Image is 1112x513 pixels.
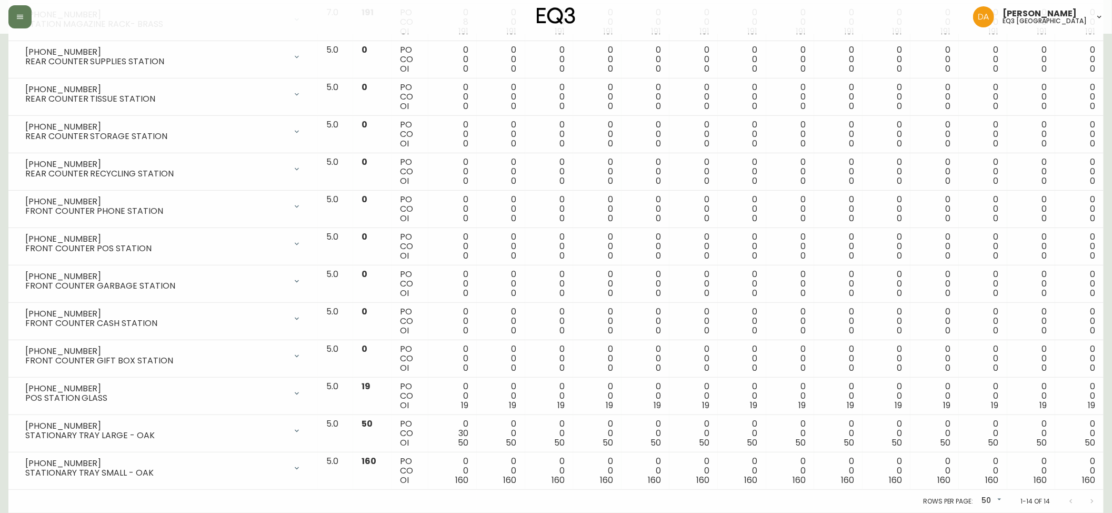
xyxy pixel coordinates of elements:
[871,120,903,149] div: 0 0
[362,119,367,131] span: 0
[967,83,999,111] div: 0 0
[994,63,999,75] span: 0
[726,83,758,111] div: 0 0
[704,250,709,262] span: 0
[656,212,661,224] span: 0
[400,63,409,75] span: OI
[1090,63,1095,75] span: 0
[753,63,758,75] span: 0
[871,83,903,111] div: 0 0
[582,195,613,223] div: 0 0
[463,324,468,337] span: 0
[559,212,565,224] span: 0
[678,83,709,111] div: 0 0
[678,195,709,223] div: 0 0
[17,120,309,143] div: [PHONE_NUMBER]REAR COUNTER STORAGE STATION
[678,270,709,298] div: 0 0
[919,307,950,336] div: 0 0
[994,100,999,112] span: 0
[800,63,806,75] span: 0
[849,212,854,224] span: 0
[362,156,367,168] span: 0
[823,157,854,186] div: 0 0
[463,137,468,150] span: 0
[534,45,565,74] div: 0 0
[1016,45,1047,74] div: 0 0
[1003,18,1087,24] h5: eq3 [GEOGRAPHIC_DATA]
[753,250,758,262] span: 0
[17,457,309,480] div: [PHONE_NUMBER]STATIONARY TRAY SMALL - OAK
[753,175,758,187] span: 0
[823,120,854,149] div: 0 0
[400,120,420,149] div: PO CO
[463,287,468,299] span: 0
[919,120,950,149] div: 0 0
[945,137,950,150] span: 0
[1016,307,1047,336] div: 0 0
[800,250,806,262] span: 0
[967,270,999,298] div: 0 0
[1041,250,1047,262] span: 0
[25,356,286,366] div: FRONT COUNTER GIFT BOX STATION
[559,100,565,112] span: 0
[485,83,517,111] div: 0 0
[25,272,286,281] div: [PHONE_NUMBER]
[25,431,286,440] div: STATIONARY TRAY LARGE - OAK
[704,287,709,299] span: 0
[630,83,662,111] div: 0 0
[25,94,286,104] div: REAR COUNTER TISSUE STATION
[630,45,662,74] div: 0 0
[512,175,517,187] span: 0
[1090,175,1095,187] span: 0
[463,175,468,187] span: 0
[775,120,806,149] div: 0 0
[17,307,309,330] div: [PHONE_NUMBER]FRONT COUNTER CASH STATION
[919,270,950,298] div: 0 0
[608,324,613,337] span: 0
[726,307,758,336] div: 0 0
[630,120,662,149] div: 0 0
[1090,137,1095,150] span: 0
[897,100,902,112] span: 0
[1016,157,1047,186] div: 0 0
[463,212,468,224] span: 0
[656,175,661,187] span: 0
[977,492,1004,510] div: 50
[849,100,854,112] span: 0
[967,307,999,336] div: 0 0
[608,100,613,112] span: 0
[994,137,999,150] span: 0
[656,250,661,262] span: 0
[17,157,309,181] div: [PHONE_NUMBER]REAR COUNTER RECYCLING STATION
[753,287,758,299] span: 0
[463,100,468,112] span: 0
[400,195,420,223] div: PO CO
[871,157,903,186] div: 0 0
[400,175,409,187] span: OI
[400,324,409,337] span: OI
[400,232,420,261] div: PO CO
[1090,100,1095,112] span: 0
[704,63,709,75] span: 0
[362,44,367,56] span: 0
[17,344,309,368] div: [PHONE_NUMBER]FRONT COUNTER GIFT BOX STATION
[897,212,902,224] span: 0
[1016,195,1047,223] div: 0 0
[1016,270,1047,298] div: 0 0
[485,232,517,261] div: 0 0
[25,421,286,431] div: [PHONE_NUMBER]
[630,157,662,186] div: 0 0
[318,228,353,265] td: 5.0
[559,137,565,150] span: 0
[1041,212,1047,224] span: 0
[534,195,565,223] div: 0 0
[318,265,353,303] td: 5.0
[897,250,902,262] span: 0
[753,100,758,112] span: 0
[17,419,309,442] div: [PHONE_NUMBER]STATIONARY TRAY LARGE - OAK
[871,45,903,74] div: 0 0
[1016,83,1047,111] div: 0 0
[1064,83,1095,111] div: 0 0
[678,232,709,261] div: 0 0
[318,116,353,153] td: 5.0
